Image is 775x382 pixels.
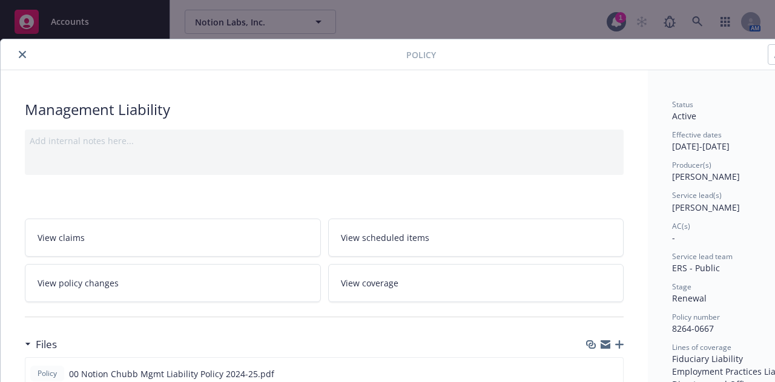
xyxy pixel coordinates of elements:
[25,219,321,257] a: View claims
[30,134,619,147] div: Add internal notes here...
[25,264,321,302] a: View policy changes
[672,130,722,140] span: Effective dates
[672,110,696,122] span: Active
[588,367,598,380] button: download file
[672,251,733,262] span: Service lead team
[672,160,711,170] span: Producer(s)
[25,99,624,120] div: Management Liability
[15,47,30,62] button: close
[341,231,429,244] span: View scheduled items
[36,337,57,352] h3: Files
[607,367,618,380] button: preview file
[672,232,675,243] span: -
[328,264,624,302] a: View coverage
[672,190,722,200] span: Service lead(s)
[35,368,59,379] span: Policy
[672,282,691,292] span: Stage
[25,337,57,352] div: Files
[672,202,740,213] span: [PERSON_NAME]
[672,262,720,274] span: ERS - Public
[672,221,690,231] span: AC(s)
[406,48,436,61] span: Policy
[672,171,740,182] span: [PERSON_NAME]
[69,367,274,380] span: 00 Notion Chubb Mgmt Liability Policy 2024-25.pdf
[38,277,119,289] span: View policy changes
[341,277,398,289] span: View coverage
[672,312,720,322] span: Policy number
[672,292,707,304] span: Renewal
[328,219,624,257] a: View scheduled items
[38,231,85,244] span: View claims
[672,99,693,110] span: Status
[672,342,731,352] span: Lines of coverage
[672,323,714,334] span: 8264-0667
